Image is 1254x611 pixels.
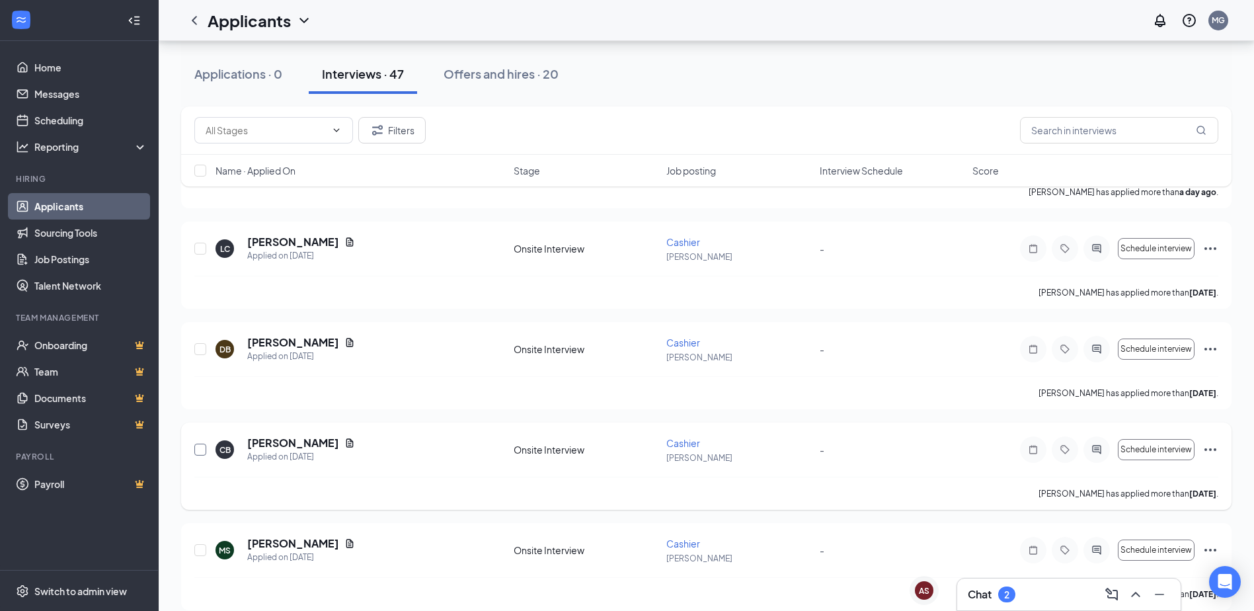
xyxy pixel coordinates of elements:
[1025,444,1041,455] svg: Note
[1089,545,1105,555] svg: ActiveChat
[1038,287,1218,298] p: [PERSON_NAME] has applied more than .
[514,164,540,177] span: Stage
[1057,243,1073,254] svg: Tag
[1089,344,1105,354] svg: ActiveChat
[820,444,824,456] span: -
[370,122,385,138] svg: Filter
[1025,243,1041,254] svg: Note
[1202,542,1218,558] svg: Ellipses
[247,551,355,564] div: Applied on [DATE]
[358,117,426,143] button: Filter Filters
[344,438,355,448] svg: Document
[247,350,355,363] div: Applied on [DATE]
[444,65,559,82] div: Offers and hires · 20
[1120,244,1192,253] span: Schedule interview
[186,13,202,28] svg: ChevronLeft
[666,164,716,177] span: Job posting
[1020,117,1218,143] input: Search in interviews
[666,352,811,363] p: [PERSON_NAME]
[666,236,700,248] span: Cashier
[1089,243,1105,254] svg: ActiveChat
[344,237,355,247] svg: Document
[16,140,29,153] svg: Analysis
[34,332,147,358] a: OnboardingCrown
[1120,546,1192,555] span: Schedule interview
[34,220,147,246] a: Sourcing Tools
[322,65,404,82] div: Interviews · 47
[1152,587,1167,602] svg: Minimize
[206,123,326,138] input: All Stages
[514,242,658,255] div: Onsite Interview
[1118,339,1195,360] button: Schedule interview
[1089,444,1105,455] svg: ActiveChat
[16,585,29,598] svg: Settings
[514,343,658,356] div: Onsite Interview
[1181,13,1197,28] svg: QuestionInfo
[1202,241,1218,257] svg: Ellipses
[344,337,355,348] svg: Document
[1202,341,1218,357] svg: Ellipses
[666,437,700,449] span: Cashier
[1118,439,1195,460] button: Schedule interview
[34,246,147,272] a: Job Postings
[1118,540,1195,561] button: Schedule interview
[34,411,147,438] a: SurveysCrown
[34,471,147,497] a: PayrollCrown
[1189,589,1216,599] b: [DATE]
[219,444,231,456] div: CB
[34,107,147,134] a: Scheduling
[1038,387,1218,399] p: [PERSON_NAME] has applied more than .
[1189,288,1216,298] b: [DATE]
[247,249,355,263] div: Applied on [DATE]
[296,13,312,28] svg: ChevronDown
[514,544,658,557] div: Onsite Interview
[1101,584,1122,605] button: ComposeMessage
[34,81,147,107] a: Messages
[1152,13,1168,28] svg: Notifications
[820,544,824,556] span: -
[34,193,147,220] a: Applicants
[34,385,147,411] a: DocumentsCrown
[666,553,811,564] p: [PERSON_NAME]
[1104,587,1120,602] svg: ComposeMessage
[1057,344,1073,354] svg: Tag
[1189,489,1216,499] b: [DATE]
[666,538,700,550] span: Cashier
[666,452,811,464] p: [PERSON_NAME]
[1025,545,1041,555] svg: Note
[1189,388,1216,398] b: [DATE]
[194,65,282,82] div: Applications · 0
[15,13,28,26] svg: WorkstreamLogo
[344,538,355,549] svg: Document
[34,54,147,81] a: Home
[666,337,700,348] span: Cashier
[34,272,147,299] a: Talent Network
[972,164,999,177] span: Score
[1212,15,1225,26] div: MG
[1057,545,1073,555] svg: Tag
[1004,589,1009,600] div: 2
[919,585,929,596] div: AS
[247,536,339,551] h5: [PERSON_NAME]
[1120,445,1192,454] span: Schedule interview
[247,436,339,450] h5: [PERSON_NAME]
[820,343,824,355] span: -
[1196,125,1206,136] svg: MagnifyingGlass
[16,451,145,462] div: Payroll
[247,335,339,350] h5: [PERSON_NAME]
[1209,566,1241,598] div: Open Intercom Messenger
[820,243,824,255] span: -
[1057,444,1073,455] svg: Tag
[1025,344,1041,354] svg: Note
[16,173,145,184] div: Hiring
[220,243,230,255] div: LC
[1118,238,1195,259] button: Schedule interview
[1202,442,1218,458] svg: Ellipses
[128,14,141,27] svg: Collapse
[34,358,147,385] a: TeamCrown
[34,140,148,153] div: Reporting
[1149,584,1170,605] button: Minimize
[219,344,231,355] div: DB
[34,585,127,598] div: Switch to admin view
